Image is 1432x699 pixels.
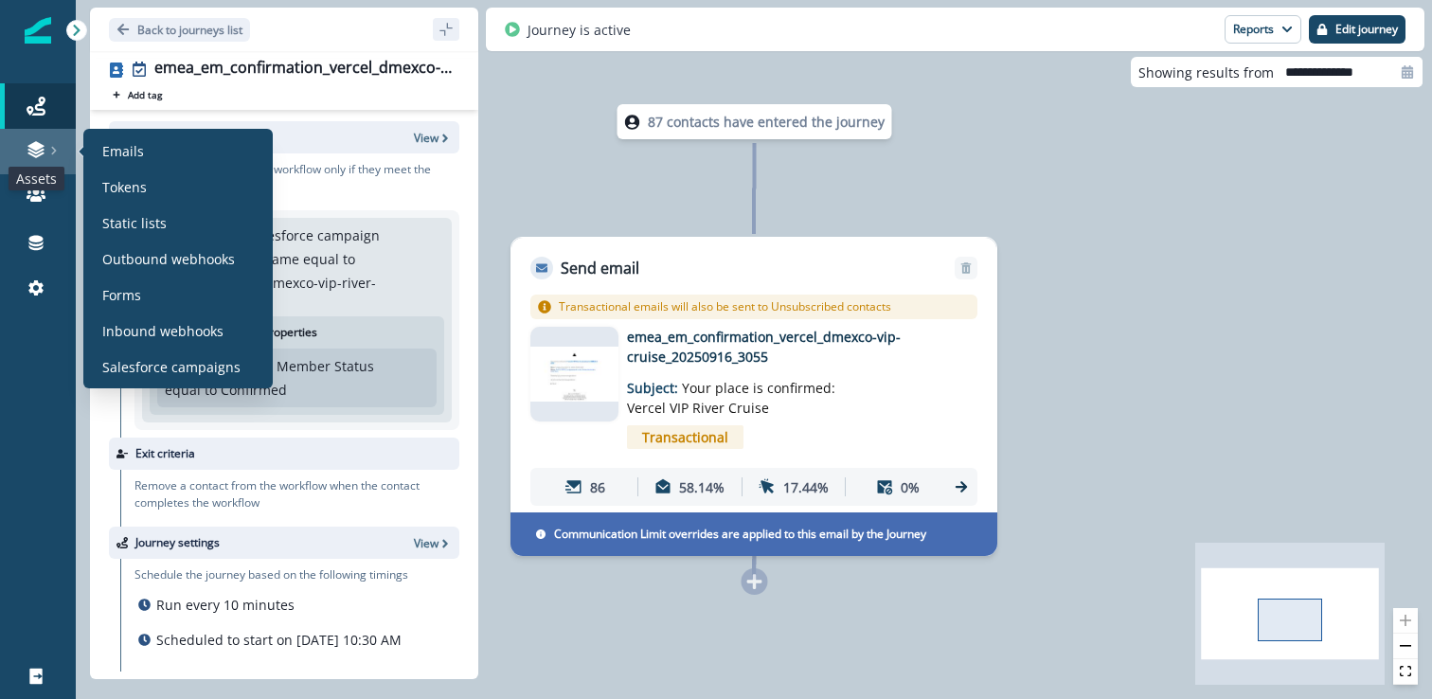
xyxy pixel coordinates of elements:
[530,347,618,403] img: email asset unavailable
[414,130,452,146] button: View
[433,18,459,41] button: sidebar collapse toggle
[109,87,166,102] button: Add tag
[1335,23,1398,36] p: Edit journey
[102,357,241,377] p: Salesforce campaigns
[156,630,402,650] p: Scheduled to start on [DATE] 10:30 AM
[135,445,195,462] p: Exit criteria
[109,18,250,42] button: Go back
[1393,659,1418,685] button: fit view
[154,59,452,80] div: emea_em_confirmation_vercel_dmexco-vip-cruise_20250916_3055
[783,477,829,497] p: 17.44%
[137,22,242,38] p: Back to journeys list
[91,172,265,201] a: Tokens
[1225,15,1301,44] button: Reports
[679,477,725,497] p: 58.14%
[91,208,265,237] a: Static lists
[102,177,147,197] p: Tokens
[590,477,605,497] p: 86
[648,112,885,132] p: 87 contacts have entered the journey
[414,535,452,551] button: View
[134,161,459,195] p: Consider a contact for the workflow only if they meet the following criteria
[754,143,755,234] g: Edge from node-dl-count to e7dd1be1-5a3b-402c-b316-01ef69428f7e
[754,546,755,578] g: Edge from e7dd1be1-5a3b-402c-b316-01ef69428f7e to node-add-under-775143c9-3ed0-43ad-aa60-46cbd4da...
[165,380,217,400] p: equal to
[128,89,162,100] p: Add tag
[221,380,287,400] p: Confirmed
[102,213,167,233] p: Static lists
[102,285,141,305] p: Forms
[134,566,408,583] p: Schedule the journey based on the following timings
[91,352,265,381] a: Salesforce campaigns
[528,20,631,40] p: Journey is active
[627,327,930,367] p: emea_em_confirmation_vercel_dmexco-vip-cruise_20250916_3055
[25,17,51,44] img: Inflection
[208,356,374,376] p: Campaign Member Status
[627,379,835,417] span: Your place is confirmed: Vercel VIP River Cruise
[1138,63,1274,82] p: Showing results from
[303,249,355,269] p: equal to
[135,534,220,551] p: Journey settings
[510,237,997,556] div: Send emailRemoveTransactional emails will also be sent to Unsubscribed contactsemail asset unavai...
[174,225,380,245] p: Member of Salesforce campaign
[414,130,439,146] p: View
[91,136,265,165] a: Emails
[554,526,926,543] p: Communication Limit overrides are applied to this email by the Journey
[150,273,444,313] p: emea_event_field_dmexco-vip-river-cruise_20250916
[559,298,891,315] p: Transactional emails will also be sent to Unsubscribed contacts
[627,367,864,418] p: Subject:
[156,595,295,615] p: Run every 10 minutes
[1393,634,1418,659] button: zoom out
[901,477,920,497] p: 0%
[561,257,639,279] p: Send email
[1309,15,1405,44] button: Edit journey
[134,477,459,511] p: Remove a contact from the workflow when the contact completes the workflow
[573,104,937,139] div: 87 contacts have entered the journey
[414,535,439,551] p: View
[627,425,743,449] span: Transactional
[91,244,265,273] a: Outbound webhooks
[102,249,235,269] p: Outbound webhooks
[102,321,224,341] p: Inbound webhooks
[102,141,144,161] p: Emails
[91,316,265,345] a: Inbound webhooks
[91,280,265,309] a: Forms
